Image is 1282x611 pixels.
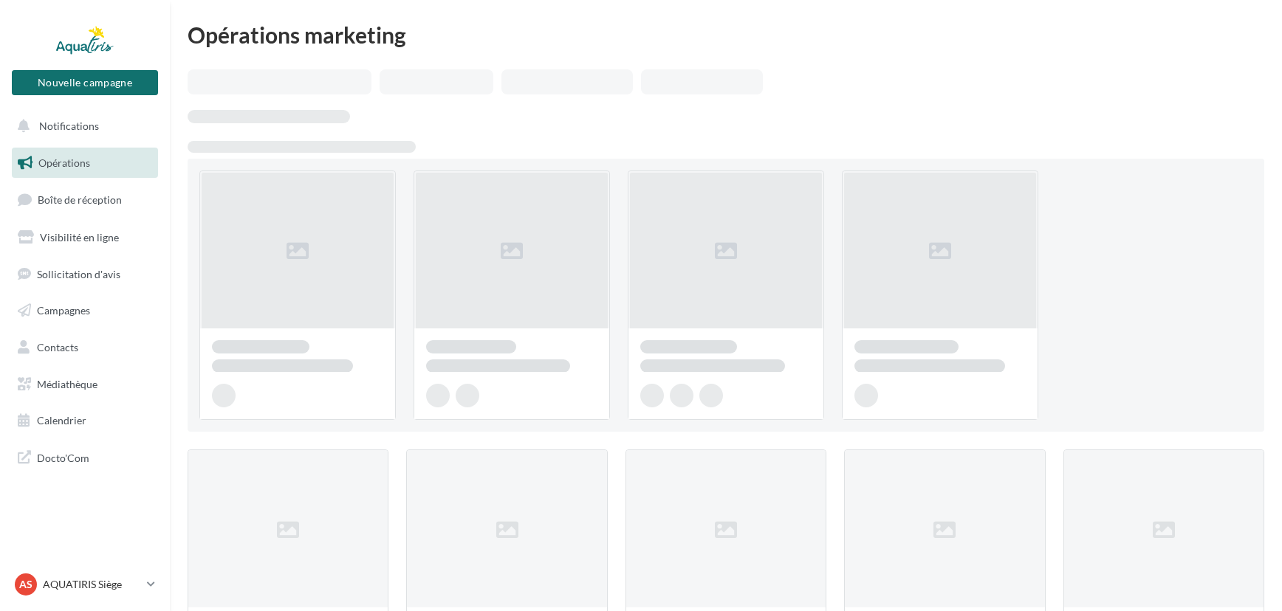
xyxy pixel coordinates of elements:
a: AS AQUATIRIS Siège [12,570,158,598]
a: Calendrier [9,405,161,436]
span: Médiathèque [37,378,97,390]
a: Visibilité en ligne [9,222,161,253]
span: Notifications [39,120,99,132]
button: Notifications [9,111,155,142]
span: Campagnes [37,304,90,317]
div: Opérations marketing [188,24,1264,46]
a: Opérations [9,148,161,179]
a: Sollicitation d'avis [9,259,161,290]
a: Contacts [9,332,161,363]
span: Calendrier [37,414,86,427]
span: Sollicitation d'avis [37,267,120,280]
a: Campagnes [9,295,161,326]
span: Visibilité en ligne [40,231,119,244]
a: Médiathèque [9,369,161,400]
p: AQUATIRIS Siège [43,577,141,592]
a: Docto'Com [9,442,161,473]
span: Opérations [38,156,90,169]
button: Nouvelle campagne [12,70,158,95]
span: AS [19,577,32,592]
span: Contacts [37,341,78,353]
span: Docto'Com [37,448,89,467]
span: Boîte de réception [38,193,122,206]
a: Boîte de réception [9,184,161,215]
